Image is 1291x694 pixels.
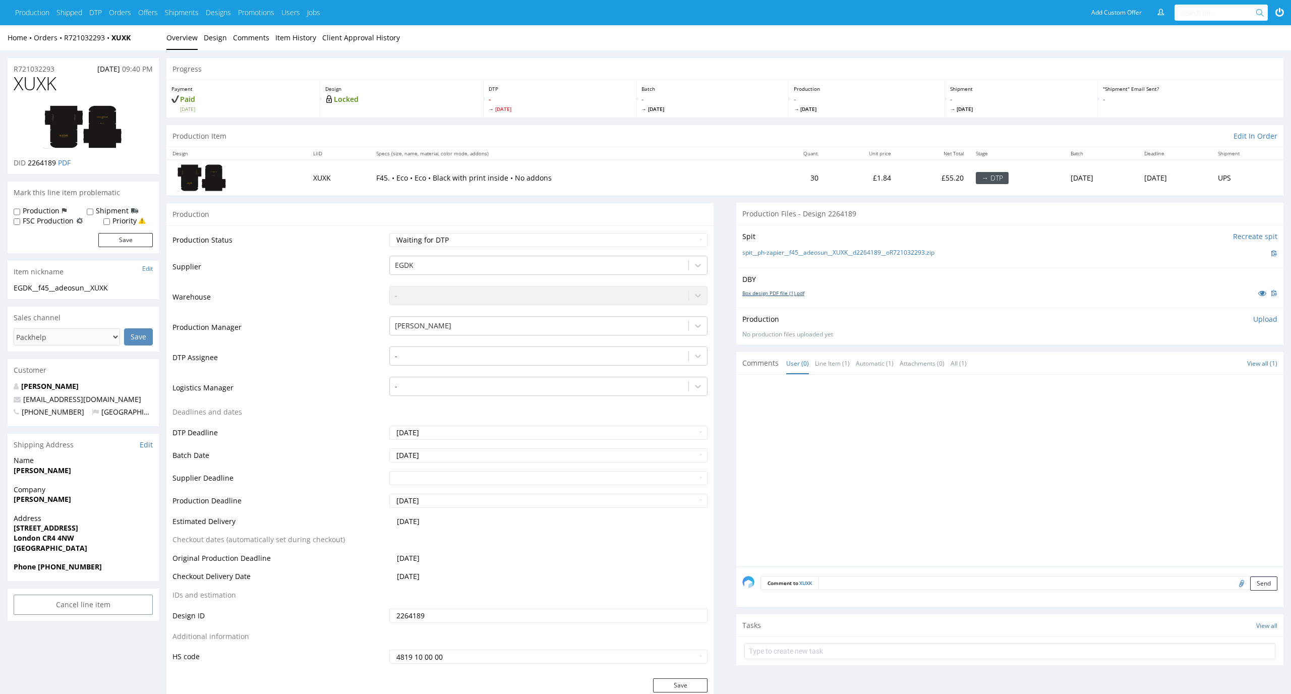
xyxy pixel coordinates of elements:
[180,105,315,112] span: [DATE]
[177,163,227,192] img: version_two_editor_design.png
[131,206,138,216] img: icon-shipping-flag.svg
[8,359,159,381] div: Customer
[140,440,153,450] a: Edit
[641,94,784,112] p: -
[8,182,159,204] div: Mark this line item problematic
[641,85,784,92] p: Batch
[322,25,400,50] a: Client Approval History
[92,407,172,417] span: [GEOGRAPHIC_DATA]
[742,576,754,588] img: share_image_120x120.png
[14,485,153,495] span: Company
[8,261,159,283] div: Item nickname
[56,8,82,18] a: Shipped
[376,173,761,183] p: F45. • Eco • Eco • Black with print inside • No addons
[1138,147,1212,160] th: Deadline
[307,160,370,195] td: XUXK
[76,216,83,226] img: icon-fsc-production-flag.svg
[14,455,153,466] span: Name
[856,353,894,374] a: Automatic (1)
[799,580,812,587] a: XUXK
[14,494,71,504] strong: [PERSON_NAME]
[233,25,269,50] a: Comments
[825,160,897,195] td: £1.84
[744,643,1275,659] input: Type to create new task
[307,8,320,18] a: Jobs
[172,232,387,255] td: Production Status
[89,8,102,18] a: DTP
[742,358,779,368] span: Comments
[1138,160,1212,195] td: [DATE]
[15,8,49,18] a: Production
[62,206,67,216] img: icon-production-flag.svg
[760,576,818,590] p: Comment to
[172,376,387,406] td: Logistics Manager
[489,105,631,112] span: [DATE]
[1212,160,1283,195] td: UPS
[950,105,1092,112] span: [DATE]
[172,131,226,141] p: Production Item
[742,232,755,242] p: Spit
[172,552,387,571] td: Original Production Deadline
[172,315,387,345] td: Production Manager
[742,290,804,297] a: Box design PDF file (1).pdf
[14,64,54,74] a: R721032293
[825,147,897,160] th: Unit price
[742,314,779,324] p: Production
[142,264,153,273] a: Edit
[489,85,631,92] p: DTP
[1212,147,1283,160] th: Shipment
[172,534,387,552] td: Checkout dates (automatically set during checkout)
[742,620,761,630] span: Tasks
[23,394,141,404] a: [EMAIL_ADDRESS][DOMAIN_NAME]
[1247,359,1277,368] a: View all (1)
[172,493,387,515] td: Production Deadline
[172,515,387,534] td: Estimated Delivery
[109,8,131,18] a: Orders
[172,345,387,376] td: DTP Assignee
[166,25,198,50] a: Overview
[1065,160,1138,195] td: [DATE]
[238,8,274,18] a: Promotions
[489,94,631,112] p: -
[138,217,146,224] img: yellow_warning_triangle.png
[14,283,153,293] div: EGDK__f45__adeosun__XUXK
[98,233,153,247] button: Save
[14,513,153,524] span: Address
[742,330,1277,339] div: No production files uploaded yet
[14,595,153,615] input: Cancel line item
[815,353,850,374] a: Line Item (1)
[165,8,199,18] a: Shipments
[172,425,387,447] td: DTP Deadline
[166,58,1283,80] div: Progress
[138,8,158,18] a: Offers
[370,147,767,160] th: Specs (size, name, material, color mode, addons)
[14,466,71,475] strong: [PERSON_NAME]
[34,33,64,42] a: Orders
[112,216,137,226] label: Priority
[970,147,1065,160] th: Stage
[172,570,387,589] td: Checkout Delivery Date
[172,589,387,608] td: IDs and estimation
[204,25,227,50] a: Design
[794,94,940,112] p: -
[897,147,970,160] th: Net Total
[1233,232,1277,242] input: Recreate spit
[171,85,315,92] p: Payment
[14,543,87,553] strong: [GEOGRAPHIC_DATA]
[281,8,300,18] a: Users
[8,33,34,42] a: Home
[1181,5,1258,21] input: Search for...
[14,74,56,94] span: XUXK
[1250,576,1277,591] button: Send
[172,608,387,630] td: Design ID
[124,328,153,345] input: Save
[111,33,131,42] strong: XUXK
[14,407,84,417] span: [PHONE_NUMBER]
[767,160,825,195] td: 30
[122,64,153,74] span: 09:40 PM
[172,406,387,425] td: Deadlines and dates
[172,285,387,315] td: Warehouse
[397,571,420,581] span: [DATE]
[653,678,708,692] button: Save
